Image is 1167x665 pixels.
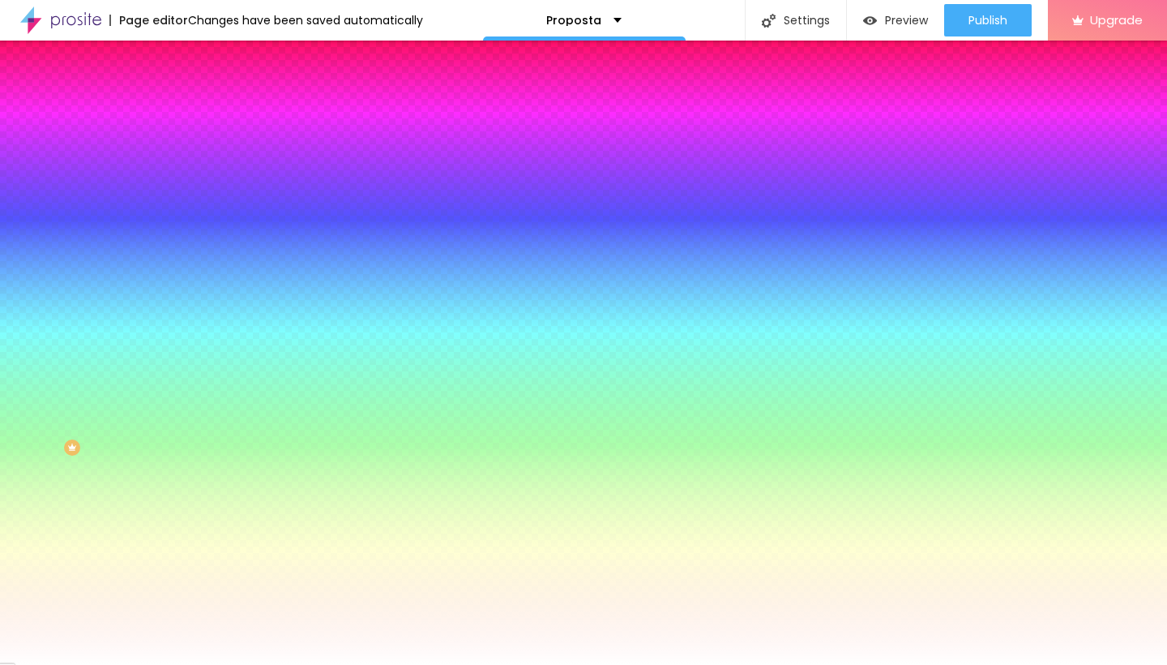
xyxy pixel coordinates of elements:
[885,14,928,27] span: Preview
[863,14,877,28] img: view-1.svg
[188,15,423,26] div: Changes have been saved automatically
[847,4,944,36] button: Preview
[1090,13,1143,27] span: Upgrade
[546,15,601,26] p: Proposta
[109,15,188,26] div: Page editor
[968,14,1007,27] span: Publish
[944,4,1032,36] button: Publish
[762,14,776,28] img: Icone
